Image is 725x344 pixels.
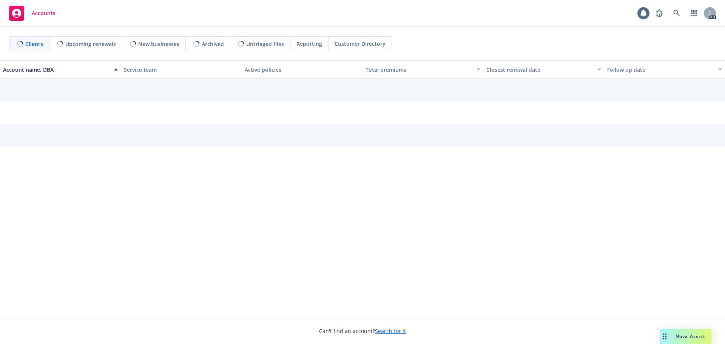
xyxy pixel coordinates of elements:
[138,40,179,48] span: New businesses
[32,10,56,16] span: Accounts
[362,60,483,79] button: Total premiums
[6,3,59,24] a: Accounts
[25,40,43,48] span: Clients
[676,333,705,339] span: Nova Assist
[375,327,406,335] a: Search for it
[124,66,239,74] div: Service team
[65,40,116,48] span: Upcoming renewals
[483,60,604,79] button: Closest renewal date
[202,40,224,48] span: Archived
[319,327,406,335] span: Can't find an account?
[652,6,667,21] a: Report a Bug
[245,66,359,74] div: Active policies
[335,40,386,48] span: Customer Directory
[607,66,714,74] div: Follow up date
[604,60,725,79] button: Follow up date
[669,6,684,21] a: Search
[3,66,110,74] div: Account name, DBA
[686,6,702,21] a: Switch app
[242,60,362,79] button: Active policies
[660,329,711,344] button: Nova Assist
[246,40,284,48] span: Untriaged files
[486,66,593,74] div: Closest renewal date
[366,66,472,74] div: Total premiums
[660,329,669,344] div: Drag to move
[121,60,242,79] button: Service team
[296,40,322,48] span: Reporting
